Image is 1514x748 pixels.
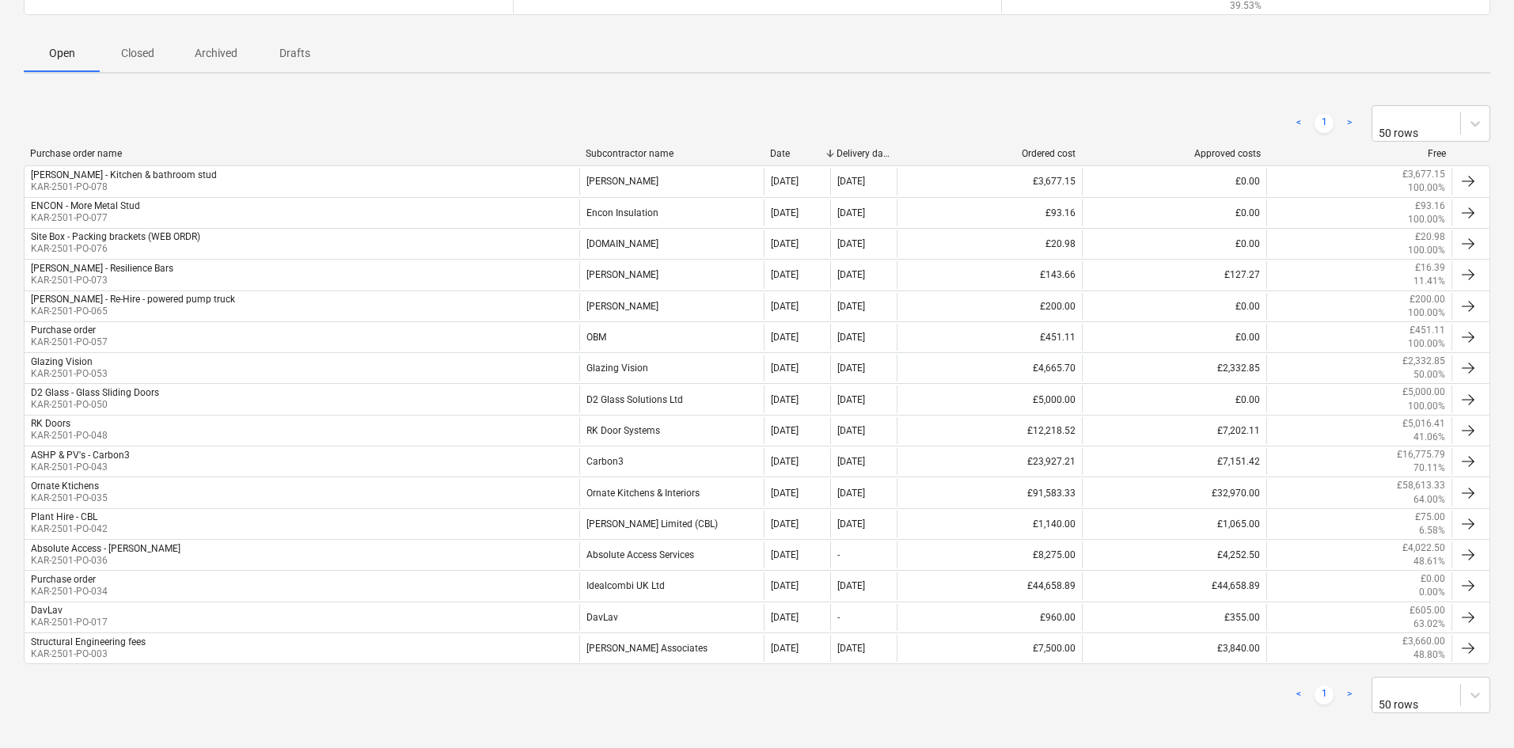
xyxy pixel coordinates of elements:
[1410,293,1445,306] p: £200.00
[1402,355,1445,368] p: £2,332.85
[1289,685,1308,704] a: Previous page
[31,231,200,242] div: Site Box - Packing brackets (WEB ORDR)
[837,643,865,654] div: [DATE]
[31,492,108,505] p: KAR-2501-PO-035
[837,148,890,159] div: Delivery date
[1408,181,1445,195] p: 100.00%
[1408,213,1445,226] p: 100.00%
[1415,511,1445,524] p: £75.00
[31,263,173,274] div: [PERSON_NAME] - Resilience Bars
[1082,541,1267,568] div: £4,252.50
[31,274,173,287] p: KAR-2501-PO-073
[31,554,180,568] p: KAR-2501-PO-036
[1082,355,1267,382] div: £2,332.85
[770,148,824,159] div: Date
[1088,148,1261,159] div: Approved costs
[1421,572,1445,586] p: £0.00
[579,479,765,506] div: Ornate Kitchens & Interiors
[1340,114,1359,133] a: Next page
[31,367,108,381] p: KAR-2501-PO-053
[1082,261,1267,288] div: £127.27
[275,45,313,62] p: Drafts
[119,45,157,62] p: Closed
[1413,368,1445,382] p: 50.00%
[31,461,130,474] p: KAR-2501-PO-043
[579,448,765,475] div: Carbon3
[579,293,765,320] div: [PERSON_NAME]
[1413,617,1445,631] p: 63.02%
[1082,324,1267,351] div: £0.00
[897,417,1082,444] div: £12,218.52
[31,480,99,492] div: Ornate Ktichens
[1082,635,1267,662] div: £3,840.00
[1379,127,1436,139] div: 50 rows
[1413,275,1445,288] p: 11.41%
[897,448,1082,475] div: £23,927.21
[771,612,799,623] div: [DATE]
[1082,604,1267,631] div: £355.00
[1415,261,1445,275] p: £16.39
[771,176,799,187] div: [DATE]
[1408,306,1445,320] p: 100.00%
[1315,114,1334,133] a: Page 1 is your current page
[1408,244,1445,257] p: 100.00%
[1082,385,1267,412] div: £0.00
[31,325,96,336] div: Purchase order
[837,518,865,530] div: [DATE]
[1413,431,1445,444] p: 41.06%
[1340,685,1359,704] a: Next page
[1315,685,1334,704] a: Page 1 is your current page
[771,207,799,218] div: [DATE]
[31,616,108,629] p: KAR-2501-PO-017
[31,585,108,598] p: KAR-2501-PO-034
[31,211,140,225] p: KAR-2501-PO-077
[1397,479,1445,492] p: £58,613.33
[31,647,146,661] p: KAR-2501-PO-003
[1082,230,1267,257] div: £0.00
[771,425,799,436] div: [DATE]
[1082,572,1267,599] div: £44,658.89
[31,242,200,256] p: KAR-2501-PO-076
[579,635,765,662] div: [PERSON_NAME] Associates
[1379,698,1436,711] div: 50 rows
[195,45,237,62] p: Archived
[837,425,865,436] div: [DATE]
[771,332,799,343] div: [DATE]
[1419,524,1445,537] p: 6.58%
[1408,400,1445,413] p: 100.00%
[1408,337,1445,351] p: 100.00%
[31,429,108,442] p: KAR-2501-PO-048
[903,148,1076,159] div: Ordered cost
[1402,417,1445,431] p: £5,016.41
[1413,555,1445,568] p: 48.61%
[837,363,865,374] div: [DATE]
[1413,648,1445,662] p: 48.80%
[579,511,765,537] div: [PERSON_NAME] Limited (CBL)
[771,238,799,249] div: [DATE]
[31,180,217,194] p: KAR-2501-PO-078
[771,456,799,467] div: [DATE]
[31,294,235,305] div: [PERSON_NAME] - Re-Hire - powered pump truck
[771,394,799,405] div: [DATE]
[1413,461,1445,475] p: 70.11%
[579,604,765,631] div: DavLav
[1082,448,1267,475] div: £7,151.42
[837,549,840,560] div: -
[31,336,108,349] p: KAR-2501-PO-057
[31,305,235,318] p: KAR-2501-PO-065
[837,332,865,343] div: [DATE]
[771,580,799,591] div: [DATE]
[1273,148,1446,159] div: Free
[837,301,865,312] div: [DATE]
[897,261,1082,288] div: £143.66
[1415,230,1445,244] p: £20.98
[31,387,159,398] div: D2 Glass - Glass Sliding Doors
[1082,511,1267,537] div: £1,065.00
[837,580,865,591] div: [DATE]
[897,385,1082,412] div: £5,000.00
[31,418,70,429] div: RK Doors
[1402,541,1445,555] p: £4,022.50
[837,269,865,280] div: [DATE]
[897,168,1082,195] div: £3,677.15
[1082,199,1267,226] div: £0.00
